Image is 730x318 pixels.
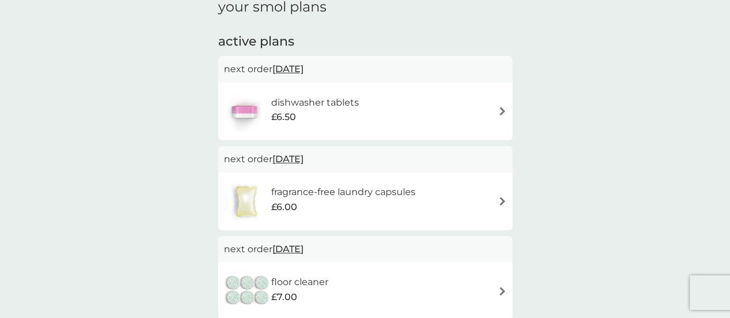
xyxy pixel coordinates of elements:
[224,91,264,132] img: dishwasher tablets
[224,152,507,167] p: next order
[271,185,415,200] h6: fragrance-free laundry capsules
[498,107,507,115] img: arrow right
[271,110,295,125] span: £6.50
[271,95,358,110] h6: dishwasher tablets
[218,33,512,51] h2: active plans
[224,242,507,257] p: next order
[271,290,297,305] span: £7.00
[224,181,268,222] img: fragrance-free laundry capsules
[272,238,304,260] span: [DATE]
[224,62,507,77] p: next order
[498,287,507,295] img: arrow right
[271,200,297,215] span: £6.00
[498,197,507,205] img: arrow right
[272,58,304,80] span: [DATE]
[224,271,271,311] img: floor cleaner
[272,148,304,170] span: [DATE]
[271,275,328,290] h6: floor cleaner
